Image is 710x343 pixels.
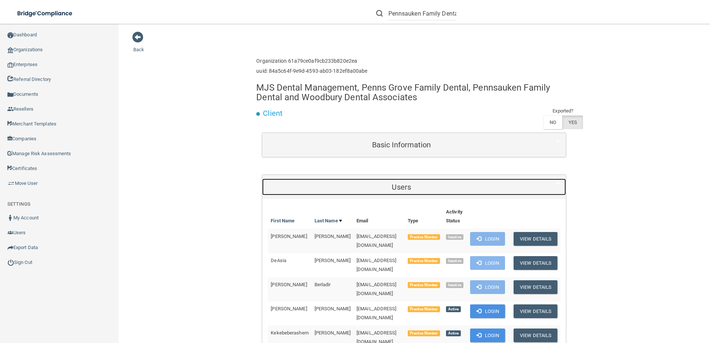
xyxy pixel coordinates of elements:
[446,330,461,336] span: Active
[388,7,456,20] input: Search
[263,107,283,120] p: Client
[271,233,307,239] span: [PERSON_NAME]
[7,200,30,209] label: SETTINGS
[514,256,557,270] button: View Details
[356,282,397,296] span: [EMAIL_ADDRESS][DOMAIN_NAME]
[133,38,144,52] a: Back
[271,282,307,287] span: [PERSON_NAME]
[543,115,562,129] label: NO
[271,258,286,263] span: DeAsia
[470,329,505,342] button: Login
[256,58,367,64] h6: Organization 61a79ce0af9cb233b820e2ea
[514,280,557,294] button: View Details
[514,232,557,246] button: View Details
[470,232,505,246] button: Login
[470,256,505,270] button: Login
[7,215,13,221] img: ic_user_dark.df1a06c3.png
[470,280,505,294] button: Login
[446,282,463,288] span: Inactive
[315,258,351,263] span: [PERSON_NAME]
[7,230,13,236] img: icon-users.e205127d.png
[356,233,397,248] span: [EMAIL_ADDRESS][DOMAIN_NAME]
[408,234,440,240] span: Practice Member
[408,282,440,288] span: Practice Member
[514,329,557,342] button: View Details
[7,92,13,98] img: icon-documents.8dae5593.png
[562,115,583,129] label: YES
[7,106,13,112] img: ic_reseller.de258add.png
[271,330,308,336] span: Kekebeberashem
[408,306,440,312] span: Practice Member
[271,216,294,225] a: First Name
[356,258,397,272] span: [EMAIL_ADDRESS][DOMAIN_NAME]
[446,234,463,240] span: Inactive
[514,304,557,318] button: View Details
[256,83,572,102] h4: MJS Dental Management, Penns Grove Family Dental, Pennsauken Family Dental and Woodbury Dental As...
[7,180,15,187] img: briefcase.64adab9b.png
[446,258,463,264] span: Inactive
[7,62,13,68] img: enterprise.0d942306.png
[315,330,351,336] span: [PERSON_NAME]
[7,259,14,266] img: ic_power_dark.7ecde6b1.png
[543,107,583,115] td: Exported?
[354,205,405,229] th: Email
[268,179,560,195] a: Users
[271,306,307,311] span: [PERSON_NAME]
[356,306,397,320] span: [EMAIL_ADDRESS][DOMAIN_NAME]
[376,10,383,17] img: ic-search.3b580494.png
[315,233,351,239] span: [PERSON_NAME]
[7,47,13,53] img: organization-icon.f8decf85.png
[443,205,467,229] th: Activity Status
[470,304,505,318] button: Login
[315,282,331,287] span: Berladir
[446,306,461,312] span: Active
[11,6,79,21] img: bridge_compliance_login_screen.278c3ca4.svg
[7,245,13,251] img: icon-export.b9366987.png
[315,216,342,225] a: Last Name
[315,306,351,311] span: [PERSON_NAME]
[7,32,13,38] img: ic_dashboard_dark.d01f4a41.png
[405,205,443,229] th: Type
[268,183,535,191] h5: Users
[256,68,367,74] h6: uuid: 84a5c64f-9e9d-4593-ab03-182ef8a00abe
[268,137,560,153] a: Basic Information
[268,141,535,149] h5: Basic Information
[408,258,440,264] span: Practice Member
[408,330,440,336] span: Practice Member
